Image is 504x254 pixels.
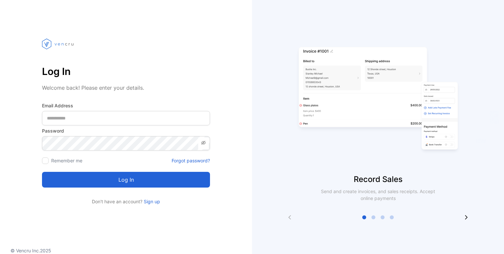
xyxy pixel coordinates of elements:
label: Email Address [42,102,210,109]
p: Don't have an account? [42,198,210,205]
p: Record Sales [252,173,504,185]
label: Password [42,127,210,134]
p: Send and create invoices, and sales receipts. Accept online payments [315,188,441,202]
a: Forgot password? [172,157,210,164]
img: slider image [296,26,460,173]
p: Log In [42,63,210,79]
button: Log in [42,172,210,188]
img: vencru logo [42,26,75,62]
label: Remember me [51,158,82,163]
p: Welcome back! Please enter your details. [42,84,210,92]
a: Sign up [142,199,160,204]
